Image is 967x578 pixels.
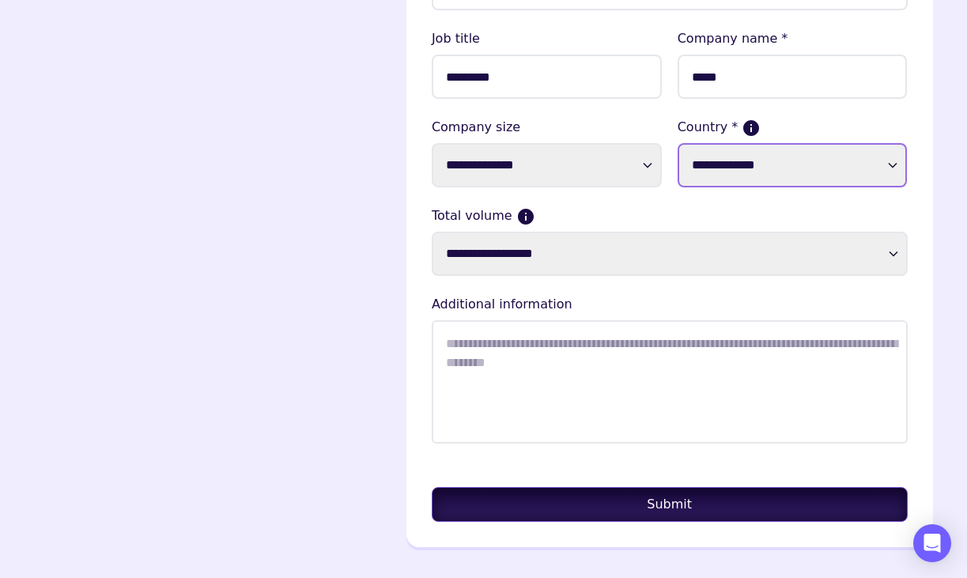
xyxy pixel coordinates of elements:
[678,118,908,137] label: Country *
[432,295,908,314] lable: Additional information
[432,206,908,225] label: Total volume
[432,118,662,137] label: Company size
[519,210,533,224] button: Current monthly volume your business makes in USD
[432,487,908,522] button: Submit
[678,29,908,48] lable: Company name *
[432,29,662,48] lable: Job title
[744,121,758,135] button: If more than one country, please select where the majority of your sales come from.
[913,524,951,562] div: Open Intercom Messenger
